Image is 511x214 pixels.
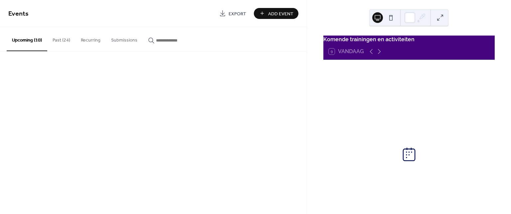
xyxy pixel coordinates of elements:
[229,10,246,17] span: Export
[214,8,251,19] a: Export
[254,8,298,19] button: Add Event
[268,10,293,17] span: Add Event
[323,36,495,44] div: Komende trainingen en activiteiten
[76,27,106,51] button: Recurring
[106,27,143,51] button: Submissions
[7,27,47,51] button: Upcoming (10)
[47,27,76,51] button: Past (24)
[8,7,29,20] span: Events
